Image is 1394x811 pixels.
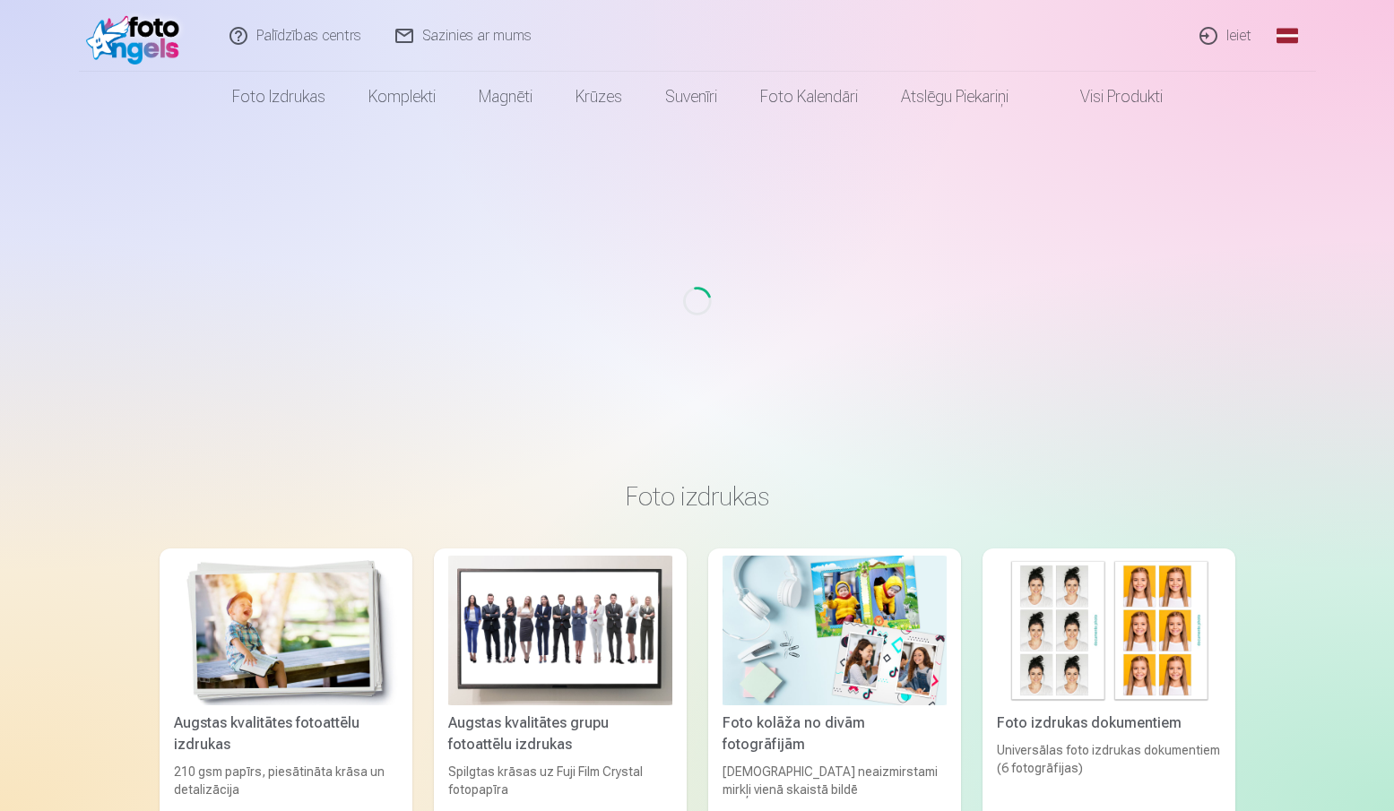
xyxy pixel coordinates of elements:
a: Krūzes [554,72,644,122]
a: Komplekti [347,72,457,122]
img: Augstas kvalitātes grupu fotoattēlu izdrukas [448,556,672,705]
a: Foto izdrukas [211,72,347,122]
a: Visi produkti [1030,72,1184,122]
div: Augstas kvalitātes fotoattēlu izdrukas [167,712,405,755]
a: Suvenīri [644,72,739,122]
a: Magnēti [457,72,554,122]
div: Universālas foto izdrukas dokumentiem (6 fotogrāfijas) [990,741,1228,798]
div: [DEMOGRAPHIC_DATA] neaizmirstami mirkļi vienā skaistā bildē [715,763,954,798]
div: Foto izdrukas dokumentiem [990,712,1228,734]
img: /fa1 [86,7,189,65]
img: Foto kolāža no divām fotogrāfijām [723,556,947,705]
h3: Foto izdrukas [174,480,1221,513]
div: 210 gsm papīrs, piesātināta krāsa un detalizācija [167,763,405,798]
div: Augstas kvalitātes grupu fotoattēlu izdrukas [441,712,680,755]
a: Foto kalendāri [739,72,879,122]
div: Spilgtas krāsas uz Fuji Film Crystal fotopapīra [441,763,680,798]
img: Augstas kvalitātes fotoattēlu izdrukas [174,556,398,705]
a: Atslēgu piekariņi [879,72,1030,122]
img: Foto izdrukas dokumentiem [997,556,1221,705]
div: Foto kolāža no divām fotogrāfijām [715,712,954,755]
